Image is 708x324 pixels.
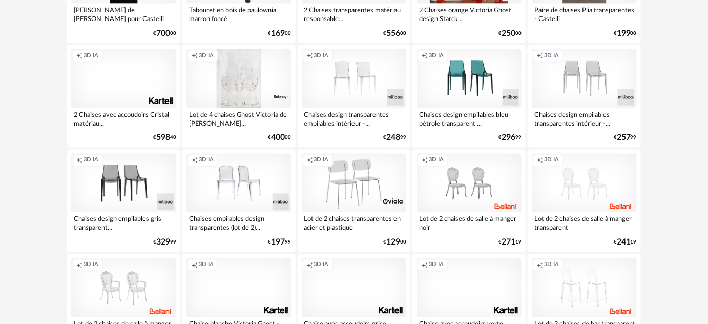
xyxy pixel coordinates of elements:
span: Creation icon [537,157,543,165]
span: 3D IA [199,157,214,165]
div: € 00 [268,135,291,141]
div: € 00 [614,30,637,37]
a: Creation icon 3D IA Chaises design empilables bleu pétrole transparent ... €29699 [412,45,526,148]
div: Chaises design empilables bleu pétrole transparent ... [417,108,522,129]
span: 3D IA [199,261,214,269]
span: Creation icon [307,261,313,269]
div: € 99 [383,135,406,141]
span: Creation icon [537,52,543,60]
span: 400 [272,135,285,141]
div: Paire de chaises Plia transparentes - Castelli [532,4,637,24]
div: Lot de 2 chaises de salle à manger noir [417,213,522,233]
div: 2 Chaises orange Victoria Ghost design Starck... [417,4,522,24]
div: [PERSON_NAME] de [PERSON_NAME] pour Castelli [71,4,176,24]
div: € 00 [498,30,522,37]
span: 3D IA [84,157,98,165]
span: 241 [617,239,631,246]
div: € 99 [153,239,176,246]
span: 329 [156,239,170,246]
span: 129 [386,239,400,246]
div: Chaises design empilables transparentes intérieur -... [532,108,637,129]
span: 296 [502,135,515,141]
a: Creation icon 3D IA Chaises design transparentes empilables intérieur -... €24899 [298,45,411,148]
span: Creation icon [307,52,313,60]
span: 3D IA [314,261,329,269]
span: 3D IA [199,52,214,60]
div: € 00 [268,30,291,37]
span: 3D IA [544,261,559,269]
span: 271 [502,239,515,246]
span: 3D IA [544,52,559,60]
span: 197 [272,239,285,246]
span: 3D IA [84,261,98,269]
span: Creation icon [192,52,198,60]
span: Creation icon [76,261,82,269]
span: Creation icon [192,261,198,269]
span: 3D IA [314,52,329,60]
div: Lot de 2 chaises transparentes en acier et plastique [302,213,407,233]
span: Creation icon [307,157,313,165]
div: € 19 [614,239,637,246]
div: € 00 [383,30,406,37]
span: 257 [617,135,631,141]
span: Creation icon [422,261,428,269]
span: 3D IA [429,52,444,60]
span: Creation icon [76,157,82,165]
span: 199 [617,30,631,37]
div: € 19 [498,239,522,246]
div: Lot de 4 chaises Ghost Victoria de [PERSON_NAME]... [186,108,291,129]
a: Creation icon 3D IA 2 Chaises avec accoudoirs Cristal matériau... €59840 [67,45,180,148]
div: € 40 [153,135,176,141]
a: Creation icon 3D IA Lot de 2 chaises de salle à manger transparent €24119 [528,150,641,252]
div: Chaises design empilables gris transparent... [71,213,176,233]
span: Creation icon [192,157,198,165]
span: 3D IA [429,157,444,165]
span: Creation icon [422,52,428,60]
div: € 99 [498,135,522,141]
span: 598 [156,135,170,141]
a: Creation icon 3D IA Chaises design empilables gris transparent... €32999 [67,150,180,252]
span: 3D IA [314,157,329,165]
a: Creation icon 3D IA Lot de 4 chaises Ghost Victoria de [PERSON_NAME]... €40000 [182,45,296,148]
div: Tabouret en bois de paulownia marron foncé [186,4,291,24]
div: Lot de 2 chaises de salle à manger transparent [532,213,637,233]
a: Creation icon 3D IA Lot de 2 chaises transparentes en acier et plastique €12900 [298,150,411,252]
span: 250 [502,30,515,37]
span: Creation icon [422,157,428,165]
span: 556 [386,30,400,37]
div: Chaises empilables design transparentes (lot de 2)... [186,213,291,233]
div: 2 Chaises avec accoudoirs Cristal matériau... [71,108,176,129]
div: € 99 [614,135,637,141]
div: Chaises design transparentes empilables intérieur -... [302,108,407,129]
span: 169 [272,30,285,37]
span: Creation icon [76,52,82,60]
span: 3D IA [429,261,444,269]
div: 2 Chaises transparentes matériau responsable... [302,4,407,24]
div: € 99 [268,239,291,246]
span: 3D IA [84,52,98,60]
span: 3D IA [544,157,559,165]
a: Creation icon 3D IA Chaises empilables design transparentes (lot de 2)... €19799 [182,150,296,252]
span: Creation icon [537,261,543,269]
div: € 00 [153,30,176,37]
span: 700 [156,30,170,37]
a: Creation icon 3D IA Chaises design empilables transparentes intérieur -... €25799 [528,45,641,148]
a: Creation icon 3D IA Lot de 2 chaises de salle à manger noir €27119 [412,150,526,252]
div: € 00 [383,239,406,246]
span: 248 [386,135,400,141]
